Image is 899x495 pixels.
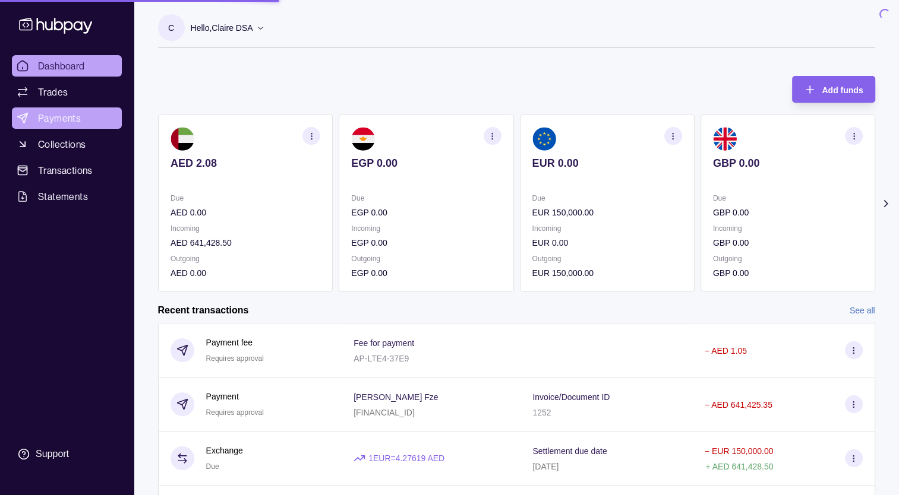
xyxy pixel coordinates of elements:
p: Outgoing [532,252,682,265]
span: Statements [38,189,88,204]
p: − EUR 150,000.00 [705,446,774,456]
h2: Recent transactions [158,304,249,317]
p: Incoming [171,222,320,235]
a: Transactions [12,160,122,181]
p: AP-LTE4-37E9 [354,354,409,363]
p: AED 0.00 [171,266,320,280]
p: GBP 0.00 [712,236,862,249]
span: Payments [38,111,81,125]
p: AED 2.08 [171,157,320,170]
a: Trades [12,81,122,103]
p: 1252 [532,408,551,417]
p: EUR 150,000.00 [532,206,682,219]
a: Dashboard [12,55,122,77]
p: GBP 0.00 [712,157,862,170]
span: Requires approval [206,408,264,417]
p: AED 0.00 [171,206,320,219]
p: Due [351,192,501,205]
p: EUR 0.00 [532,236,682,249]
p: [PERSON_NAME] Fze [354,392,438,402]
p: AED 641,428.50 [171,236,320,249]
span: Transactions [38,163,93,177]
span: Due [206,462,219,471]
p: EGP 0.00 [351,206,501,219]
img: eu [532,127,556,151]
p: Invoice/Document ID [532,392,610,402]
p: [DATE] [532,462,559,471]
span: Requires approval [206,354,264,363]
p: Payment [206,390,264,403]
p: GBP 0.00 [712,266,862,280]
button: Add funds [792,76,875,103]
a: Support [12,442,122,467]
p: Due [171,192,320,205]
p: Payment fee [206,336,264,349]
p: Outgoing [171,252,320,265]
a: Collections [12,134,122,155]
span: Trades [38,85,68,99]
span: Collections [38,137,86,151]
p: GBP 0.00 [712,206,862,219]
a: Payments [12,107,122,129]
p: Due [712,192,862,205]
p: Outgoing [712,252,862,265]
p: Outgoing [351,252,501,265]
p: EUR 0.00 [532,157,682,170]
a: Statements [12,186,122,207]
p: EGP 0.00 [351,266,501,280]
p: Settlement due date [532,446,607,456]
p: [FINANCIAL_ID] [354,408,415,417]
p: Incoming [712,222,862,235]
img: eg [351,127,375,151]
p: Exchange [206,444,243,457]
p: 1 EUR = 4.27619 AED [368,452,444,465]
p: Due [532,192,682,205]
p: Incoming [351,222,501,235]
img: ae [171,127,194,151]
p: C [168,21,174,34]
div: Support [36,448,69,461]
p: EGP 0.00 [351,236,501,249]
p: EGP 0.00 [351,157,501,170]
p: Fee for payment [354,338,414,348]
img: gb [712,127,736,151]
p: Hello, Claire DSA [191,21,253,34]
span: Add funds [822,85,863,95]
p: − AED 641,425.35 [705,400,772,410]
p: EUR 150,000.00 [532,266,682,280]
a: See all [850,304,875,317]
p: + AED 641,428.50 [705,462,773,471]
p: Incoming [532,222,682,235]
span: Dashboard [38,59,85,73]
p: − AED 1.05 [705,346,747,356]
